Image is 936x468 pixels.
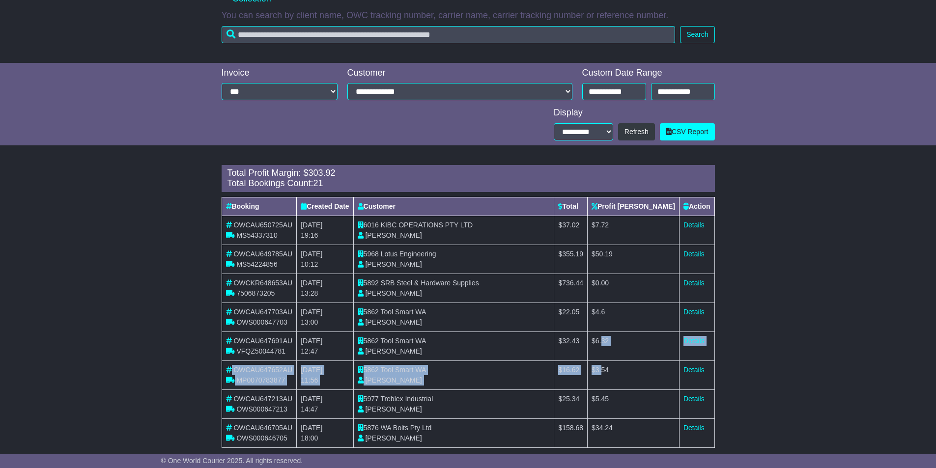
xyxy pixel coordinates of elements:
[554,360,588,389] td: $
[588,331,680,360] td: $
[233,250,292,258] span: OWCAU649785AU
[301,366,322,374] span: [DATE]
[562,366,579,374] span: 16.62
[309,168,336,178] span: 303.92
[236,231,277,239] span: MS54337310
[233,221,292,229] span: OWCAU650725AU
[301,395,322,403] span: [DATE]
[380,308,426,316] span: Tool Smart WA
[683,395,705,403] a: Details
[236,260,277,268] span: MS54224856
[596,395,609,403] span: 5.45
[588,418,680,447] td: $
[301,434,318,442] span: 18:00
[364,279,379,287] span: 5892
[347,68,572,79] div: Customer
[562,395,579,403] span: 25.34
[222,10,715,21] p: You can search by client name, OWC tracking number, carrier name, carrier tracking number or refe...
[588,360,680,389] td: $
[364,395,379,403] span: 5977
[596,366,609,374] span: 3.54
[301,318,318,326] span: 13:00
[683,308,705,316] a: Details
[301,221,322,229] span: [DATE]
[554,389,588,418] td: $
[596,337,609,345] span: 6.32
[301,231,318,239] span: 19:16
[562,279,583,287] span: 736.44
[381,250,436,258] span: Lotus Engineering
[588,197,680,216] th: Profit [PERSON_NAME]
[364,221,379,229] span: 6016
[301,405,318,413] span: 14:47
[554,216,588,245] td: $
[380,337,426,345] span: Tool Smart WA
[222,197,297,216] th: Booking
[301,250,322,258] span: [DATE]
[236,347,285,355] span: VFQZ50044781
[660,123,715,140] a: CSV Report
[301,424,322,432] span: [DATE]
[618,123,655,140] button: Refresh
[596,279,609,287] span: 0.00
[365,434,422,442] span: [PERSON_NAME]
[236,289,275,297] span: 7506873205
[365,405,422,413] span: [PERSON_NAME]
[353,197,554,216] th: Customer
[588,216,680,245] td: $
[313,178,323,188] span: 21
[596,424,613,432] span: 34.24
[562,221,579,229] span: 37.02
[562,250,583,258] span: 355.19
[365,318,422,326] span: [PERSON_NAME]
[562,308,579,316] span: 22.05
[301,260,318,268] span: 10:12
[588,245,680,274] td: $
[161,457,303,465] span: © One World Courier 2025. All rights reserved.
[233,337,292,345] span: OWCAU647691AU
[596,221,609,229] span: 7.72
[554,331,588,360] td: $
[596,250,613,258] span: 50.19
[683,337,705,345] a: Details
[233,424,292,432] span: OWCAU646705AU
[554,303,588,331] td: $
[683,279,705,287] a: Details
[301,308,322,316] span: [DATE]
[380,395,433,403] span: Treblex Industrial
[554,418,588,447] td: $
[679,197,714,216] th: Action
[227,178,709,189] div: Total Bookings Count:
[227,168,709,179] div: Total Profit Margin: $
[683,424,705,432] a: Details
[233,395,292,403] span: OWCAU647213AU
[582,68,715,79] div: Custom Date Range
[562,337,579,345] span: 32.43
[588,303,680,331] td: $
[301,376,318,384] span: 11:56
[588,389,680,418] td: $
[365,231,422,239] span: [PERSON_NAME]
[588,274,680,303] td: $
[364,366,379,374] span: 5862
[562,424,583,432] span: 158.68
[236,405,287,413] span: OWS000647213
[683,366,705,374] a: Details
[554,197,588,216] th: Total
[381,221,473,229] span: KIBC OPERATIONS PTY LTD
[297,197,353,216] th: Created Date
[365,376,422,384] span: [PERSON_NAME]
[301,337,322,345] span: [DATE]
[381,424,432,432] span: WA Bolts Pty Ltd
[364,308,379,316] span: 5862
[301,279,322,287] span: [DATE]
[381,279,479,287] span: SRB Steel & Hardware Supplies
[301,289,318,297] span: 13:28
[365,289,422,297] span: [PERSON_NAME]
[236,434,287,442] span: OWS000646705
[364,250,379,258] span: 5968
[364,424,379,432] span: 5876
[233,308,292,316] span: OWCAU647703AU
[233,279,292,287] span: OWCKR648653AU
[380,366,426,374] span: Tool Smart WA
